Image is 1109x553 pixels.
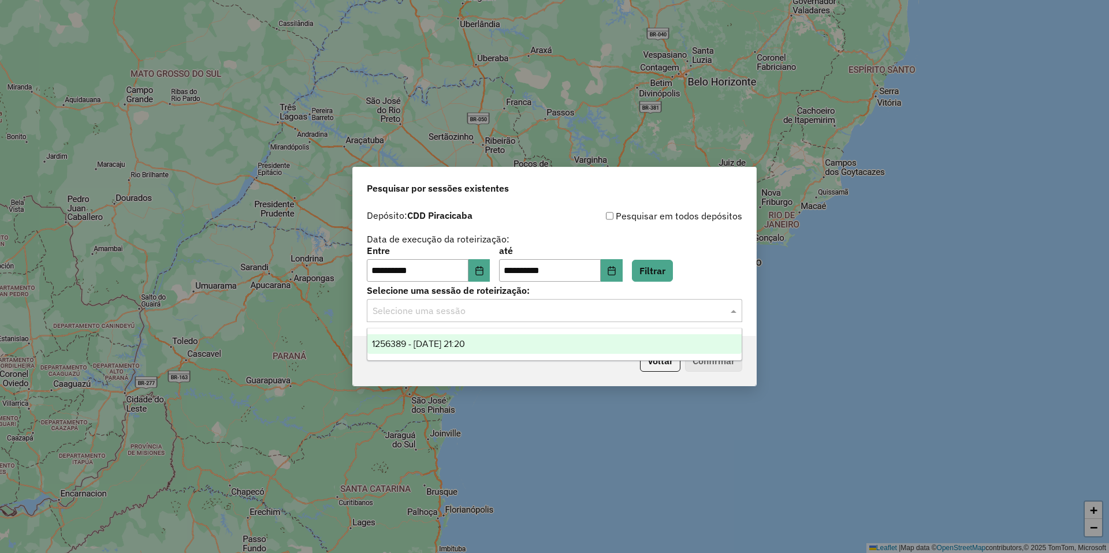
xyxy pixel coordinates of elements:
[601,259,623,282] button: Choose Date
[367,244,490,257] label: Entre
[372,339,465,349] span: 1256389 - [DATE] 21:20
[407,210,472,221] strong: CDD Piracicaba
[367,328,742,361] ng-dropdown-panel: Options list
[640,350,680,372] button: Voltar
[554,209,742,223] div: Pesquisar em todos depósitos
[367,232,509,246] label: Data de execução da roteirização:
[468,259,490,282] button: Choose Date
[367,208,472,222] label: Depósito:
[367,181,509,195] span: Pesquisar por sessões existentes
[632,260,673,282] button: Filtrar
[499,244,622,257] label: até
[367,283,742,297] label: Selecione uma sessão de roteirização:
